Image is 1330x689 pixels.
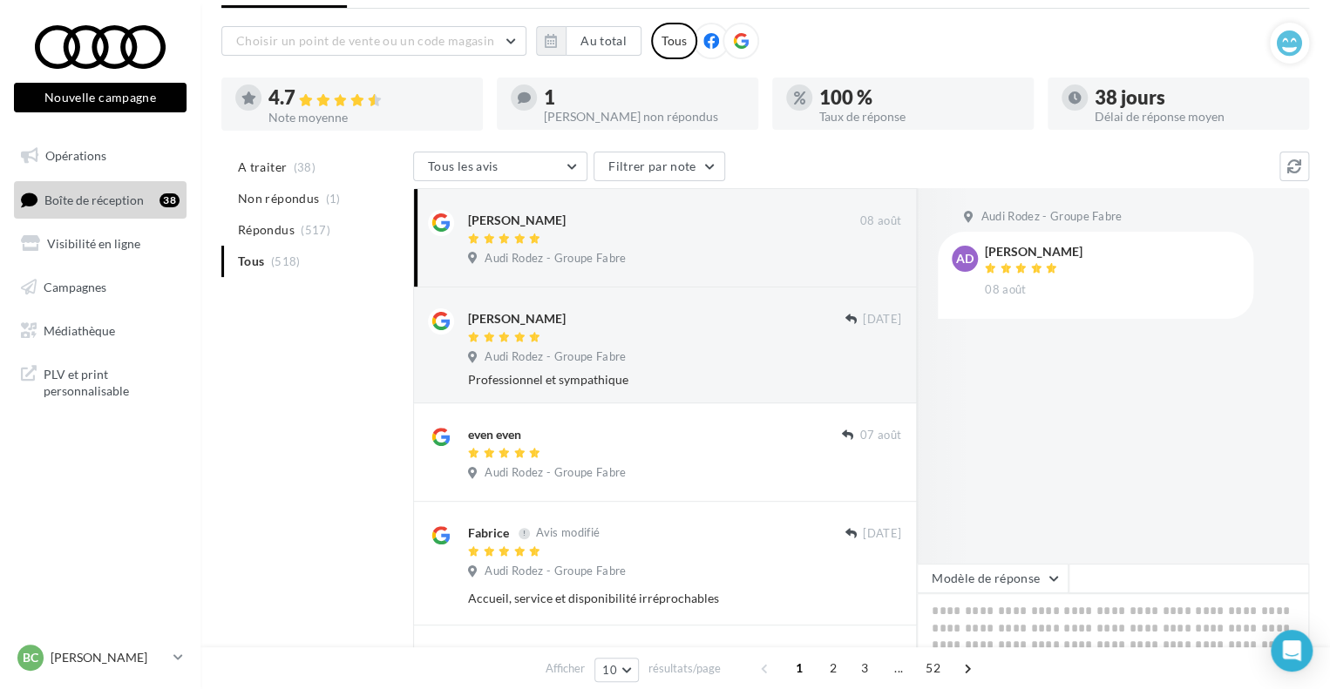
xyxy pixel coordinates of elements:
[785,654,813,682] span: 1
[981,209,1122,225] span: Audi Rodez - Groupe Fabre
[47,236,140,251] span: Visibilité en ligne
[536,526,600,540] span: Avis modifié
[468,590,788,607] div: Accueil, service et disponibilité irréprochables
[468,426,521,443] div: even even
[485,251,626,267] span: Audi Rodez - Groupe Fabre
[860,213,901,229] span: 08 août
[594,152,725,181] button: Filtrer par note
[536,26,641,56] button: Au total
[1095,88,1295,107] div: 38 jours
[956,250,974,267] span: AD
[44,192,144,206] span: Boîte de réception
[294,160,316,174] span: (38)
[301,223,330,237] span: (517)
[860,428,901,443] span: 07 août
[10,355,190,407] a: PLV et print personnalisable
[485,465,626,481] span: Audi Rodez - Groupe Fabre
[602,663,617,677] span: 10
[221,26,526,56] button: Choisir un point de vente ou un code magasin
[919,654,947,682] span: 52
[44,362,180,400] span: PLV et print personnalisable
[819,111,1020,123] div: Taux de réponse
[51,649,166,666] p: [PERSON_NAME]
[819,88,1020,107] div: 100 %
[819,654,847,682] span: 2
[863,526,901,542] span: [DATE]
[44,322,115,337] span: Médiathèque
[844,586,901,611] button: Ignorer
[159,193,180,207] div: 38
[468,371,901,388] div: Professionnel et sympathique
[238,190,319,207] span: Non répondus
[10,138,190,174] a: Opérations
[236,33,494,48] span: Choisir un point de vente ou un code magasin
[10,313,190,349] a: Médiathèque
[544,88,744,107] div: 1
[648,660,721,677] span: résultats/page
[428,159,499,173] span: Tous les avis
[10,226,190,262] a: Visibilité en ligne
[544,111,744,123] div: [PERSON_NAME] non répondus
[14,641,187,674] a: BC [PERSON_NAME]
[468,524,509,542] div: Fabrice
[985,246,1082,258] div: [PERSON_NAME]
[468,212,566,229] div: [PERSON_NAME]
[268,88,469,108] div: 4.7
[651,23,697,59] div: Tous
[485,564,626,579] span: Audi Rodez - Groupe Fabre
[885,654,913,682] span: ...
[238,159,287,176] span: A traiter
[44,280,106,294] span: Campagnes
[326,192,341,206] span: (1)
[845,248,902,273] button: Ignorer
[566,26,641,56] button: Au total
[863,312,901,328] span: [DATE]
[14,83,187,112] button: Nouvelle campagne
[238,221,295,239] span: Répondus
[268,111,469,124] div: Note moyenne
[23,649,38,666] span: BC
[10,181,190,219] a: Boîte de réception38
[468,310,566,328] div: [PERSON_NAME]
[45,148,106,163] span: Opérations
[413,152,587,181] button: Tous les avis
[594,658,639,682] button: 10
[10,269,190,306] a: Campagnes
[1271,630,1313,672] div: Open Intercom Messenger
[917,564,1069,593] button: Modèle de réponse
[851,654,879,682] span: 3
[485,349,626,365] span: Audi Rodez - Groupe Fabre
[985,282,1026,298] span: 08 août
[1095,111,1295,123] div: Délai de réponse moyen
[546,660,585,677] span: Afficher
